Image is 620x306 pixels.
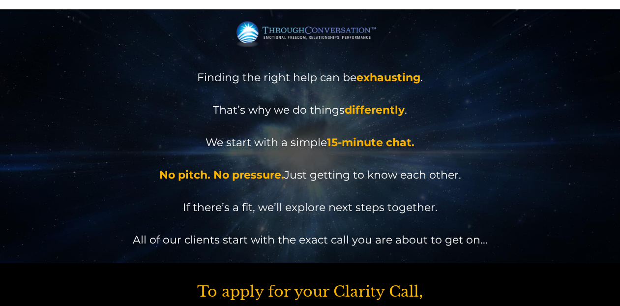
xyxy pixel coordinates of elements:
[236,19,384,47] img: Logo revision EFPC TM2 wite tagline png
[206,136,327,149] span: We start with a simple
[133,71,488,246] span: Finding the right help can be . That’s why we do things . Just getting to know each other. If the...
[356,71,420,84] b: exhausting
[345,103,405,117] b: differently
[159,168,284,182] b: No pitch. No pressure.
[327,136,414,149] b: 15-minute chat. ​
